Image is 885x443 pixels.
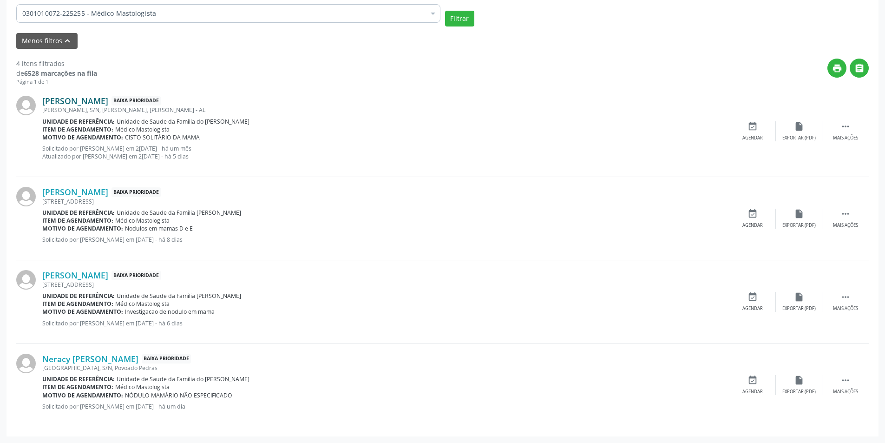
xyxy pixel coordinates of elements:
[782,389,816,395] div: Exportar (PDF)
[42,300,113,308] b: Item de agendamento:
[42,270,108,280] a: [PERSON_NAME]
[42,209,115,217] b: Unidade de referência:
[42,96,108,106] a: [PERSON_NAME]
[782,222,816,229] div: Exportar (PDF)
[42,375,115,383] b: Unidade de referência:
[840,292,851,302] i: 
[111,271,161,280] span: Baixa Prioridade
[742,222,763,229] div: Agendar
[850,59,869,78] button: 
[111,96,161,106] span: Baixa Prioridade
[117,292,241,300] span: Unidade de Saude da Familia [PERSON_NAME]
[747,209,758,219] i: event_available
[42,145,729,160] p: Solicitado por [PERSON_NAME] em 2[DATE] - há um mês Atualizado por [PERSON_NAME] em 2[DATE] - há ...
[794,209,804,219] i: insert_drive_file
[445,11,474,26] button: Filtrar
[840,121,851,132] i: 
[42,217,113,225] b: Item de agendamento:
[42,364,729,372] div: [GEOGRAPHIC_DATA], S/N, Povoado Pedras
[782,135,816,141] div: Exportar (PDF)
[827,59,846,78] button: print
[16,78,97,86] div: Página 1 de 1
[16,187,36,206] img: img
[42,354,138,364] a: Neracy [PERSON_NAME]
[125,225,193,232] span: Nodulos em mamas D e E
[833,389,858,395] div: Mais ações
[794,375,804,385] i: insert_drive_file
[24,69,97,78] strong: 6528 marcações na fila
[42,225,123,232] b: Motivo de agendamento:
[833,135,858,141] div: Mais ações
[16,59,97,68] div: 4 itens filtrados
[117,118,249,126] span: Unidade de Saude da Familia do [PERSON_NAME]
[16,354,36,373] img: img
[833,222,858,229] div: Mais ações
[794,292,804,302] i: insert_drive_file
[747,375,758,385] i: event_available
[111,187,161,197] span: Baixa Prioridade
[117,375,249,383] span: Unidade de Saude da Familia do [PERSON_NAME]
[42,126,113,133] b: Item de agendamento:
[42,292,115,300] b: Unidade de referência:
[142,354,191,364] span: Baixa Prioridade
[840,375,851,385] i: 
[115,217,170,225] span: Médico Mastologista
[840,209,851,219] i: 
[42,118,115,126] b: Unidade de referência:
[42,198,729,205] div: [STREET_ADDRESS]
[42,308,123,316] b: Motivo de agendamento:
[125,308,215,316] span: Investigacao de nodulo em mama
[42,383,113,391] b: Item de agendamento:
[42,106,729,114] div: [PERSON_NAME], S/N, [PERSON_NAME], [PERSON_NAME] - AL
[115,126,170,133] span: Médico Mastologista
[117,209,241,217] span: Unidade de Saude da Familia [PERSON_NAME]
[742,135,763,141] div: Agendar
[16,33,78,49] button: Menos filtroskeyboard_arrow_up
[833,305,858,312] div: Mais ações
[832,63,842,73] i: print
[742,305,763,312] div: Agendar
[42,391,123,399] b: Motivo de agendamento:
[115,383,170,391] span: Médico Mastologista
[794,121,804,132] i: insert_drive_file
[115,300,170,308] span: Médico Mastologista
[42,319,729,327] p: Solicitado por [PERSON_NAME] em [DATE] - há 6 dias
[747,121,758,132] i: event_available
[125,133,200,141] span: CISTO SOLITÁRIO DA MAMA
[42,236,729,244] p: Solicitado por [PERSON_NAME] em [DATE] - há 8 dias
[854,63,865,73] i: 
[42,281,729,289] div: [STREET_ADDRESS]
[16,96,36,115] img: img
[747,292,758,302] i: event_available
[782,305,816,312] div: Exportar (PDF)
[125,391,232,399] span: NÓDULO MAMÁRIO NÃO ESPECIFICADO
[42,187,108,197] a: [PERSON_NAME]
[42,403,729,410] p: Solicitado por [PERSON_NAME] em [DATE] - há um dia
[62,36,72,46] i: keyboard_arrow_up
[16,270,36,290] img: img
[16,68,97,78] div: de
[22,9,425,18] span: 0301010072-225255 - Médico Mastologista
[42,133,123,141] b: Motivo de agendamento:
[742,389,763,395] div: Agendar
